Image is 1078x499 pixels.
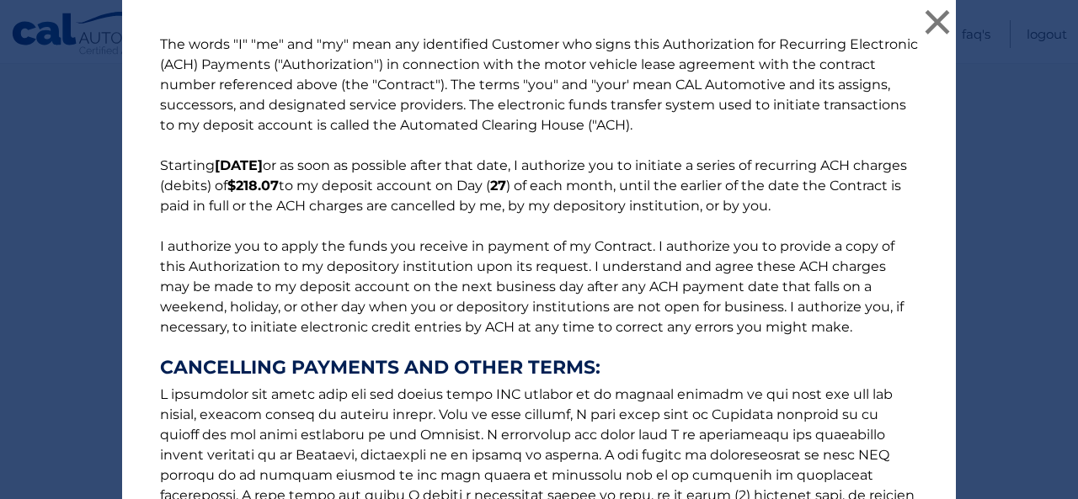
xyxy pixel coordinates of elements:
b: 27 [490,178,506,194]
b: [DATE] [215,157,263,173]
button: × [921,5,954,39]
b: $218.07 [227,178,279,194]
strong: CANCELLING PAYMENTS AND OTHER TERMS: [160,358,918,378]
